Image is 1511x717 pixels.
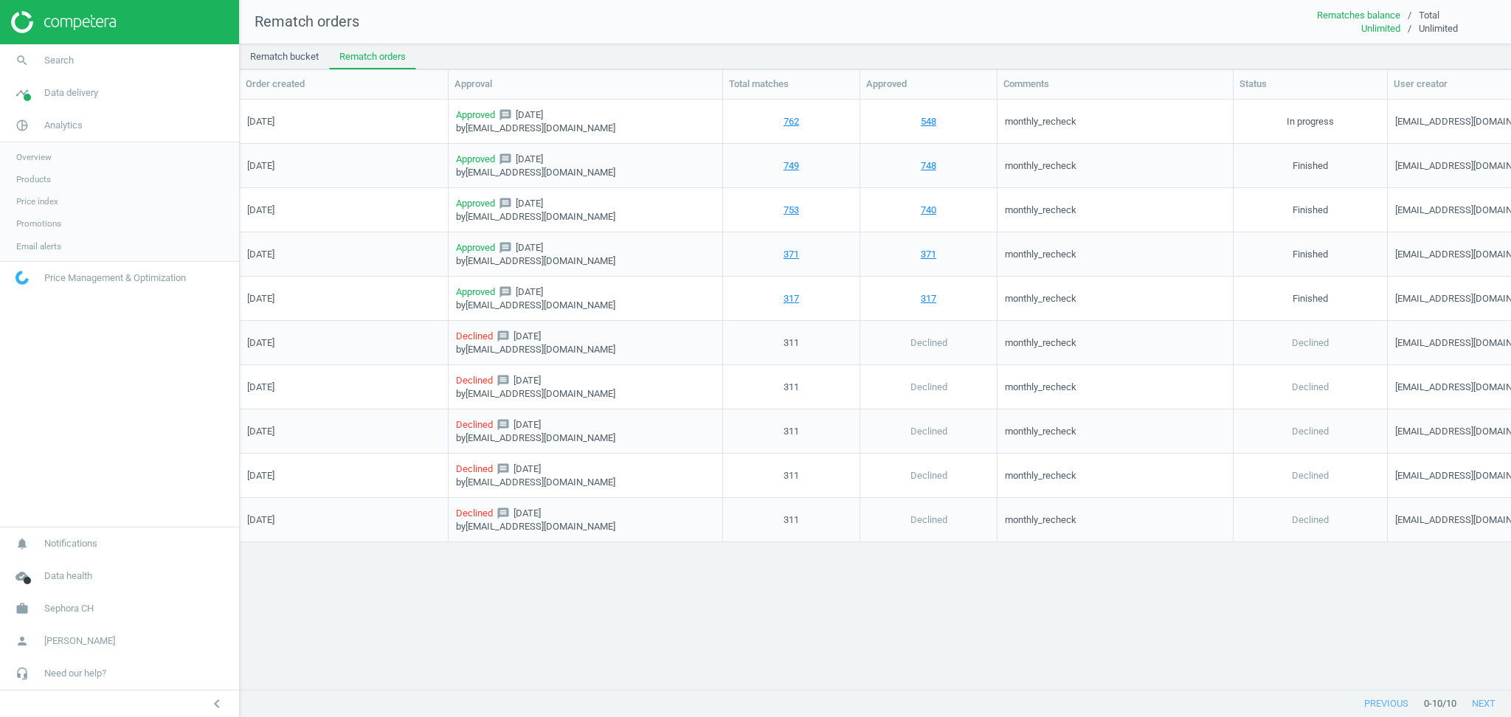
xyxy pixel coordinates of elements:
[1005,247,1076,260] div: monthly_recheck
[1003,77,1227,91] div: Comments
[1241,499,1380,540] div: Declined
[246,77,442,91] div: Order created
[921,247,936,260] a: 371
[8,79,36,107] i: timeline
[15,271,29,285] img: wGWNvw8QSZomAAAAABJRU5ErkJggg==
[16,151,52,163] span: Overview
[499,240,512,254] i: message
[44,86,98,100] span: Data delivery
[1241,455,1380,496] div: Declined
[1241,145,1380,186] div: Finished
[1241,101,1380,142] div: In progress
[247,291,274,305] div: [DATE]
[1241,322,1380,363] div: Declined
[1005,291,1076,305] div: monthly_recheck
[1005,380,1076,393] div: monthly_recheck
[44,634,115,648] span: [PERSON_NAME]
[1349,690,1424,717] button: previous
[247,247,274,260] div: [DATE]
[868,499,989,540] div: Declined
[497,329,510,342] i: message
[456,418,615,431] div: [DATE]
[329,44,416,69] a: Rematch orders
[1400,22,1419,35] div: /
[44,537,97,550] span: Notifications
[208,695,226,713] i: chevron_left
[1005,114,1076,128] div: monthly_recheck
[247,203,274,216] div: [DATE]
[456,197,495,210] span: Approved
[1456,690,1511,717] button: next
[784,159,799,172] a: 749
[8,595,36,623] i: work
[1419,9,1511,22] div: Total
[456,121,615,134] div: by [EMAIL_ADDRESS][DOMAIN_NAME]
[1239,77,1381,91] div: Status
[456,475,615,488] div: by [EMAIL_ADDRESS][DOMAIN_NAME]
[729,77,854,91] div: Total matches
[456,196,615,209] div: [DATE]
[16,195,58,207] span: Price index
[240,44,329,69] a: Rematch bucket
[247,159,274,172] div: [DATE]
[456,285,615,298] div: [DATE]
[8,627,36,655] i: person
[868,411,989,451] div: Declined
[456,209,615,223] div: by [EMAIL_ADDRESS][DOMAIN_NAME]
[784,380,799,393] span: 311
[456,254,615,267] div: by [EMAIL_ADDRESS][DOMAIN_NAME]
[784,114,799,128] a: 762
[8,46,36,75] i: search
[44,54,74,67] span: Search
[247,114,274,128] div: [DATE]
[1241,411,1380,451] div: Declined
[456,418,493,432] span: Declined
[784,291,799,305] a: 317
[456,519,615,533] div: by [EMAIL_ADDRESS][DOMAIN_NAME]
[456,108,615,121] div: [DATE]
[456,152,615,165] div: [DATE]
[456,342,615,356] div: by [EMAIL_ADDRESS][DOMAIN_NAME]
[247,380,274,393] div: [DATE]
[1400,9,1419,22] div: /
[11,11,116,33] img: ajHJNr6hYgQAAAAASUVORK5CYII=
[784,468,799,482] span: 311
[868,322,989,363] div: Declined
[456,298,615,311] div: by [EMAIL_ADDRESS][DOMAIN_NAME]
[1005,336,1076,349] div: monthly_recheck
[16,240,61,252] span: Email alerts
[247,513,274,526] div: [DATE]
[1241,367,1380,407] div: Declined
[16,218,61,229] span: Promotions
[921,203,936,216] a: 740
[499,108,512,121] i: message
[784,247,799,260] a: 371
[784,513,799,526] span: 311
[247,424,274,437] div: [DATE]
[240,100,1511,675] div: grid
[456,330,493,343] span: Declined
[456,387,615,400] div: by [EMAIL_ADDRESS][DOMAIN_NAME]
[868,455,989,496] div: Declined
[198,694,235,713] button: chevron_left
[456,507,493,520] span: Declined
[497,506,510,519] i: message
[1241,190,1380,230] div: Finished
[1005,203,1076,216] div: monthly_recheck
[8,530,36,558] i: notifications
[1290,22,1400,35] div: Unlimited
[456,153,495,166] span: Approved
[784,336,799,349] span: 311
[454,77,716,91] div: Approval
[1005,159,1076,172] div: monthly_recheck
[499,196,512,209] i: message
[784,424,799,437] span: 311
[497,373,510,387] i: message
[456,240,615,254] div: [DATE]
[499,152,512,165] i: message
[8,659,36,687] i: headset_mic
[456,241,495,254] span: Approved
[456,463,493,476] span: Declined
[1424,697,1442,710] span: 0 - 10
[866,77,991,91] div: Approved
